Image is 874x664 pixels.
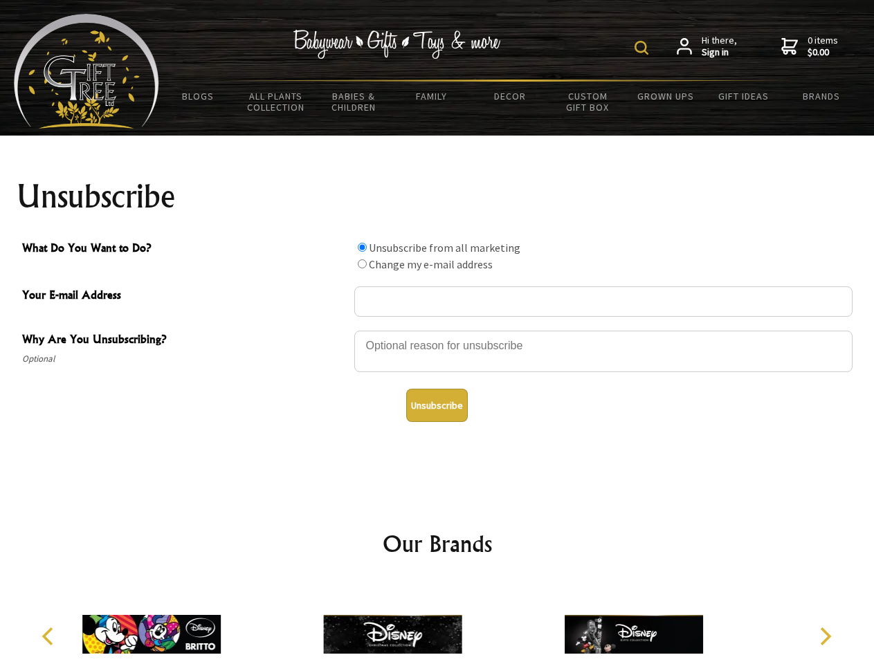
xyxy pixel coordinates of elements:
[549,82,627,122] a: Custom Gift Box
[781,35,838,59] a: 0 items$0.00
[635,41,648,55] img: product search
[35,621,65,652] button: Previous
[810,621,840,652] button: Next
[28,527,847,560] h2: Our Brands
[22,286,347,306] span: Your E-mail Address
[293,30,501,59] img: Babywear - Gifts - Toys & more
[159,82,237,111] a: BLOGS
[702,35,737,59] span: Hi there,
[626,82,704,111] a: Grown Ups
[677,35,737,59] a: Hi there,Sign in
[808,34,838,59] span: 0 items
[22,331,347,351] span: Why Are You Unsubscribing?
[358,259,367,268] input: What Do You Want to Do?
[393,82,471,111] a: Family
[783,82,861,111] a: Brands
[354,286,853,317] input: Your E-mail Address
[369,257,493,271] label: Change my e-mail address
[369,241,520,255] label: Unsubscribe from all marketing
[358,243,367,252] input: What Do You Want to Do?
[808,46,838,59] strong: $0.00
[17,180,858,213] h1: Unsubscribe
[471,82,549,111] a: Decor
[237,82,316,122] a: All Plants Collection
[354,331,853,372] textarea: Why Are You Unsubscribing?
[315,82,393,122] a: Babies & Children
[22,351,347,367] span: Optional
[406,389,468,422] button: Unsubscribe
[14,14,159,129] img: Babyware - Gifts - Toys and more...
[704,82,783,111] a: Gift Ideas
[702,46,737,59] strong: Sign in
[22,239,347,259] span: What Do You Want to Do?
